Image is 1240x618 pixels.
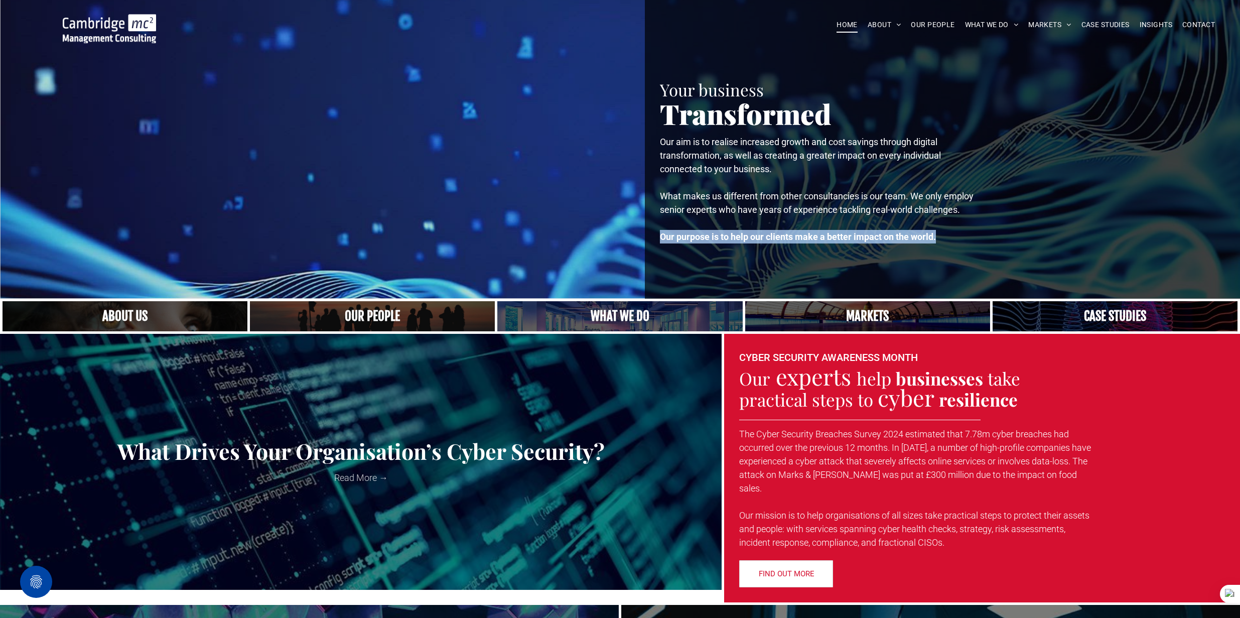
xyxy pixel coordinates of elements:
span: help [857,366,891,390]
span: Our aim is to realise increased growth and cost savings through digital transformation, as well a... [660,137,941,174]
span: What makes us different from other consultancies is our team. We only employ senior experts who h... [660,191,974,215]
a: Close up of woman's face, centered on her eyes [3,301,247,331]
span: experts [776,361,851,391]
a: CONTACT [1177,17,1220,33]
a: FIND OUT MORE [739,560,833,587]
a: Our Markets | Cambridge Management Consulting [745,301,990,331]
span: Our mission is to help organisations of all sizes take practical steps to protect their assets an... [739,510,1089,548]
span: take practical steps to [739,366,1020,412]
span: The Cyber Security Breaches Survey 2024 estimated that 7.78m cyber breaches had occurred over the... [739,429,1091,493]
img: Go to Homepage [63,14,156,43]
a: What Drives Your Organisation’s Cyber Security? [8,439,714,463]
span: FIND OUT MORE [759,561,814,586]
strong: businesses [896,366,983,390]
span: Transformed [660,95,832,132]
a: A crowd in silhouette at sunset, on a rise or lookout point [250,301,495,331]
a: CASE STUDIES | See an Overview of All Our Case Studies | Cambridge Management Consulting [993,301,1237,331]
a: Your Business Transformed | Cambridge Management Consulting [63,16,156,26]
a: ABOUT [863,17,906,33]
a: WHAT WE DO [960,17,1024,33]
span: Our [739,366,770,390]
a: A yoga teacher lifting his whole body off the ground in the peacock pose [497,301,742,331]
a: HOME [832,17,863,33]
a: INSIGHTS [1135,17,1177,33]
span: Your business [660,78,764,100]
a: CASE STUDIES [1076,17,1135,33]
font: CYBER SECURITY AWARENESS MONTH [739,351,918,363]
a: OUR PEOPLE [906,17,959,33]
span: cyber [878,382,934,412]
strong: resilience [939,388,1018,411]
a: Read More → [8,471,714,484]
strong: Our purpose is to help our clients make a better impact on the world. [660,231,936,242]
a: MARKETS [1023,17,1076,33]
